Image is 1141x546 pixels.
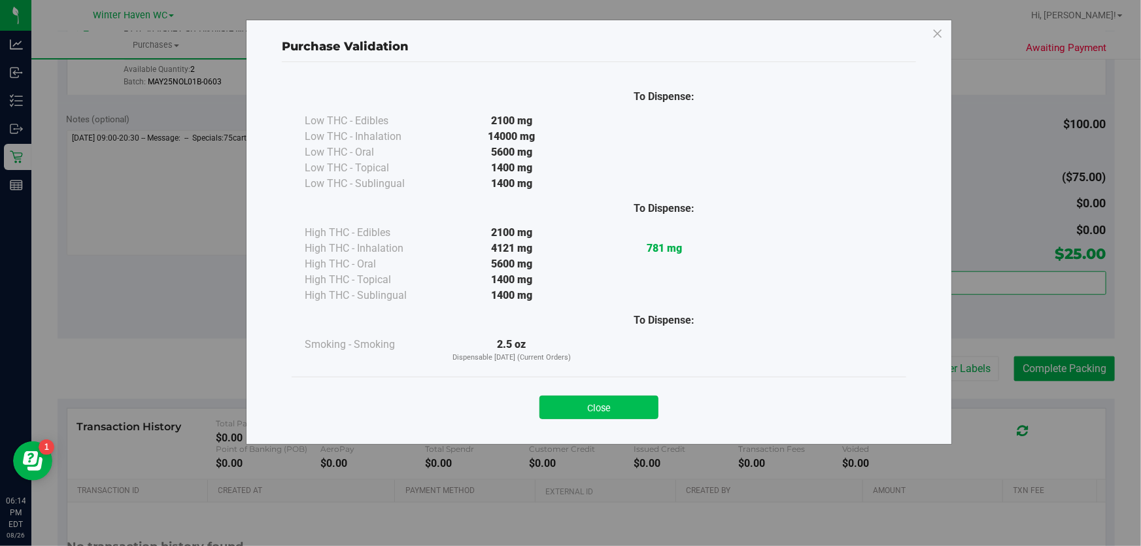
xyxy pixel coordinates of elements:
[435,288,588,303] div: 1400 mg
[305,225,435,241] div: High THC - Edibles
[435,113,588,129] div: 2100 mg
[39,439,54,455] iframe: Resource center unread badge
[435,272,588,288] div: 1400 mg
[305,337,435,352] div: Smoking - Smoking
[305,288,435,303] div: High THC - Sublingual
[305,145,435,160] div: Low THC - Oral
[588,313,740,328] div: To Dispense:
[539,396,658,419] button: Close
[588,89,740,105] div: To Dispense:
[305,113,435,129] div: Low THC - Edibles
[282,39,409,54] span: Purchase Validation
[305,160,435,176] div: Low THC - Topical
[435,337,588,364] div: 2.5 oz
[305,272,435,288] div: High THC - Topical
[305,256,435,272] div: High THC - Oral
[13,441,52,481] iframe: Resource center
[435,176,588,192] div: 1400 mg
[435,160,588,176] div: 1400 mg
[647,242,682,254] strong: 781 mg
[305,129,435,145] div: Low THC - Inhalation
[435,256,588,272] div: 5600 mg
[435,352,588,364] p: Dispensable [DATE] (Current Orders)
[588,201,740,216] div: To Dispense:
[435,225,588,241] div: 2100 mg
[435,129,588,145] div: 14000 mg
[305,241,435,256] div: High THC - Inhalation
[435,241,588,256] div: 4121 mg
[305,176,435,192] div: Low THC - Sublingual
[435,145,588,160] div: 5600 mg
